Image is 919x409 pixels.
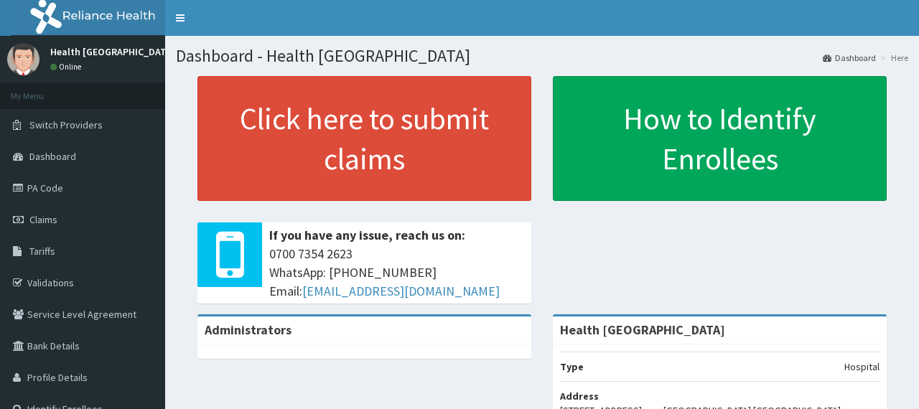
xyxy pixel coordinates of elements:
a: [EMAIL_ADDRESS][DOMAIN_NAME] [302,283,500,299]
b: Administrators [205,321,291,338]
img: User Image [7,43,39,75]
li: Here [877,52,908,64]
span: 0700 7354 2623 WhatsApp: [PHONE_NUMBER] Email: [269,245,524,300]
p: Health [GEOGRAPHIC_DATA] [50,47,175,57]
h1: Dashboard - Health [GEOGRAPHIC_DATA] [176,47,908,65]
p: Hospital [844,359,880,374]
b: Address [560,390,599,403]
b: If you have any issue, reach us on: [269,227,465,243]
a: Click here to submit claims [197,76,531,201]
span: Dashboard [29,150,76,163]
a: Dashboard [823,52,876,64]
a: How to Identify Enrollees [553,76,887,201]
strong: Health [GEOGRAPHIC_DATA] [560,321,725,338]
span: Tariffs [29,245,55,258]
span: Claims [29,213,57,226]
b: Type [560,360,584,373]
a: Online [50,62,85,72]
span: Switch Providers [29,118,103,131]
